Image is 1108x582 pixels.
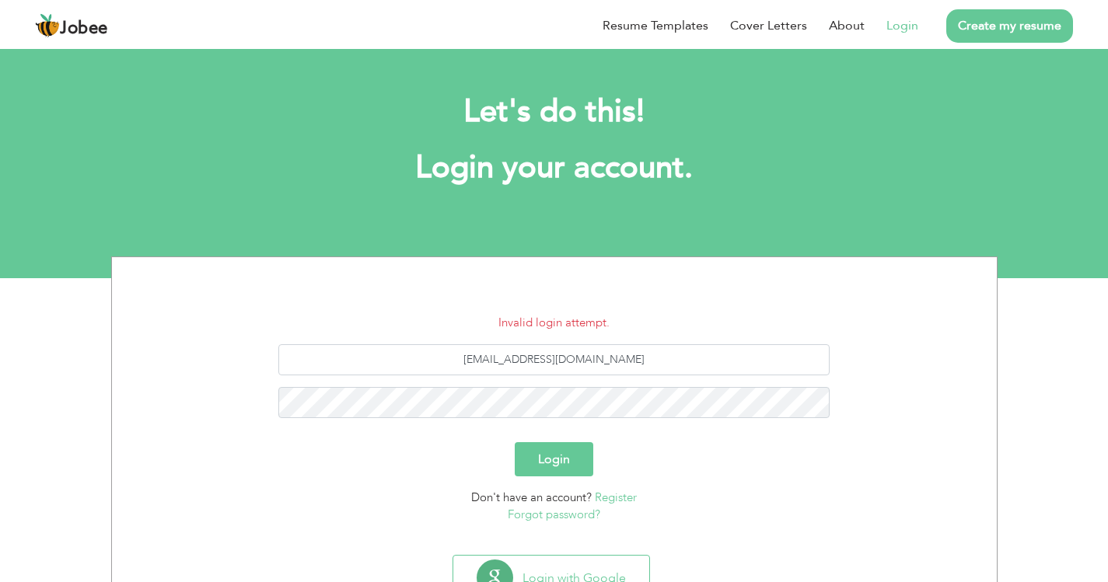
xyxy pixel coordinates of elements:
[35,13,60,38] img: jobee.io
[124,314,985,332] li: Invalid login attempt.
[35,13,108,38] a: Jobee
[886,16,918,35] a: Login
[730,16,807,35] a: Cover Letters
[595,490,637,505] a: Register
[508,507,600,522] a: Forgot password?
[946,9,1073,43] a: Create my resume
[60,20,108,37] span: Jobee
[829,16,865,35] a: About
[471,490,592,505] span: Don't have an account?
[603,16,708,35] a: Resume Templates
[135,148,974,188] h1: Login your account.
[278,344,830,375] input: Email
[515,442,593,476] button: Login
[135,92,974,132] h2: Let's do this!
